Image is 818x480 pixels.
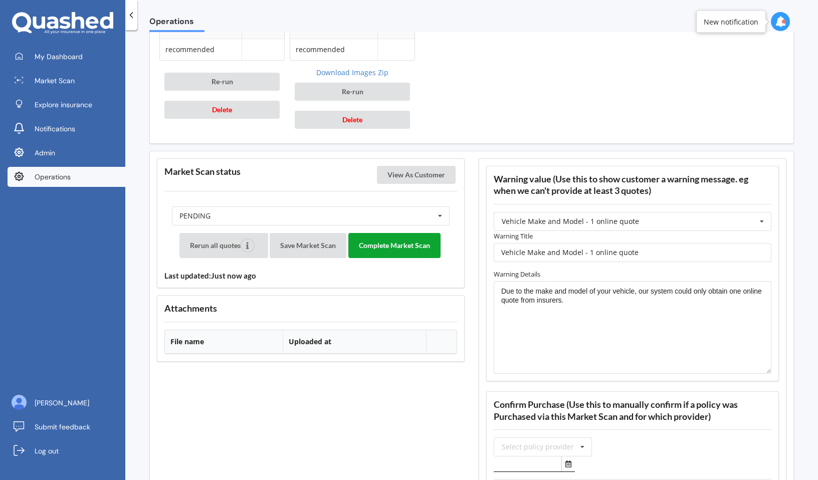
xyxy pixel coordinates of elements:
[561,456,575,471] button: Select date
[35,172,71,182] span: Operations
[704,17,758,27] div: New notification
[164,101,280,119] button: Delete
[8,95,125,115] a: Explore insurance
[8,119,125,139] a: Notifications
[502,218,639,225] div: Vehicle Make and Model - 1 online quote
[502,443,574,450] div: Select policy provider
[342,115,362,124] span: Delete
[164,303,457,314] h3: Attachments
[283,330,426,354] th: Uploaded at
[35,100,92,110] span: Explore insurance
[212,105,232,114] span: Delete
[8,143,125,163] a: Admin
[165,330,283,354] th: File name
[8,71,125,91] a: Market Scan
[494,231,771,241] label: Warning Title
[290,39,377,60] td: recommended
[35,124,75,134] span: Notifications
[164,73,280,91] button: Re-run
[149,17,204,30] span: Operations
[295,83,410,101] button: Re-run
[494,399,771,422] h3: Confirm Purchase (Use this to manually confirm if a policy was Purchased via this Market Scan and...
[494,243,771,262] input: Warning title...
[35,76,75,86] span: Market Scan
[35,422,90,432] span: Submit feedback
[35,398,89,408] span: [PERSON_NAME]
[377,170,458,179] a: View As Customer
[295,111,410,129] button: Delete
[12,395,27,410] img: ALV-UjU6YHOUIM1AGx_4vxbOkaOq-1eqc8a3URkVIJkc_iWYmQ98kTe7fc9QMVOBV43MoXmOPfWPN7JjnmUwLuIGKVePaQgPQ...
[35,446,59,456] span: Log out
[164,166,241,177] h3: Market Scan status
[270,233,346,258] button: Save Market Scan
[8,417,125,437] a: Submit feedback
[8,393,125,413] a: [PERSON_NAME]
[494,269,771,279] label: Warning Details
[494,173,771,196] h3: Warning value (Use this to show customer a warning message. eg when we can't provide at least 3 q...
[179,212,211,219] div: PENDING
[377,166,456,184] button: View As Customer
[179,233,268,258] button: Rerun all quotes
[8,441,125,461] a: Log out
[8,47,125,67] a: My Dashboard
[494,281,771,374] textarea: Due to the make and model of your vehicle, our system could only obtain one online quote from ins...
[35,52,83,62] span: My Dashboard
[35,148,55,158] span: Admin
[160,39,242,60] td: recommended
[348,233,441,258] button: Complete Market Scan
[8,167,125,187] a: Operations
[290,68,415,78] a: Download Images Zip
[164,271,457,281] h4: Last updated: Just now ago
